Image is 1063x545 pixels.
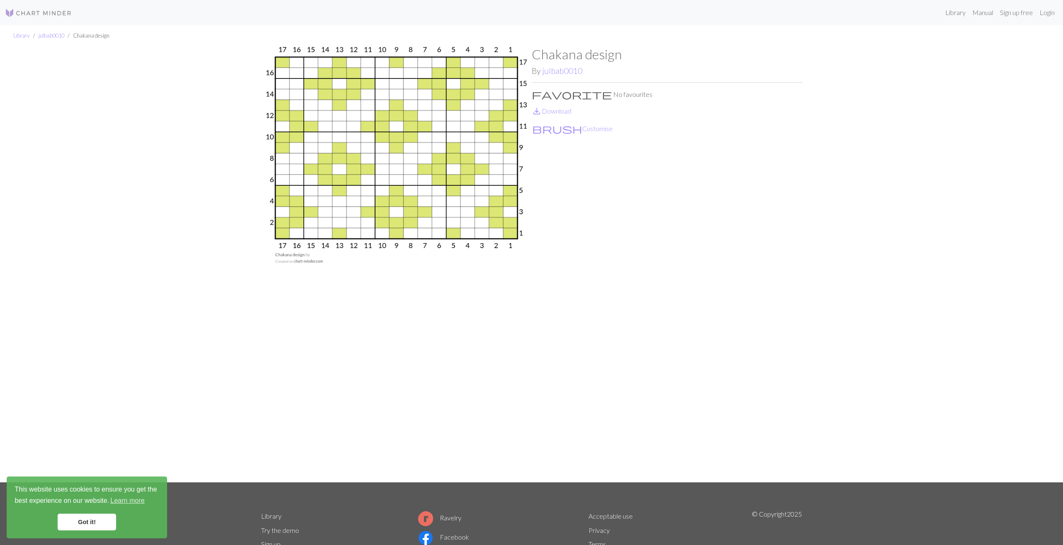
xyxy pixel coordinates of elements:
li: Chakana design [64,32,109,40]
a: julbab0010 [542,66,582,76]
a: Login [1036,4,1058,21]
i: Download [532,106,542,116]
a: Ravelry [418,514,462,522]
img: Chakana design [261,46,532,482]
a: Acceptable use [589,512,633,520]
a: julbab0010 [38,32,64,39]
a: Sign up free [997,4,1036,21]
h2: By [532,66,802,76]
a: Try the demo [261,526,299,534]
span: This website uses cookies to ensure you get the best experience on our website. [15,484,159,507]
i: Favourite [532,89,612,99]
p: No favourites [532,89,802,99]
a: DownloadDownload [532,107,571,115]
div: cookieconsent [7,477,167,538]
img: Ravelry logo [418,511,433,526]
a: Library [942,4,969,21]
a: Manual [969,4,997,21]
a: Library [13,32,30,39]
a: Library [261,512,282,520]
a: Privacy [589,526,610,534]
button: CustomiseCustomise [532,123,613,134]
i: Customise [532,124,582,134]
a: dismiss cookie message [58,514,116,530]
a: learn more about cookies [109,494,146,507]
span: favorite [532,89,612,100]
span: brush [532,123,582,134]
span: save_alt [532,105,542,117]
a: Facebook [418,533,469,541]
h1: Chakana design [532,46,802,62]
img: Logo [5,8,72,18]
